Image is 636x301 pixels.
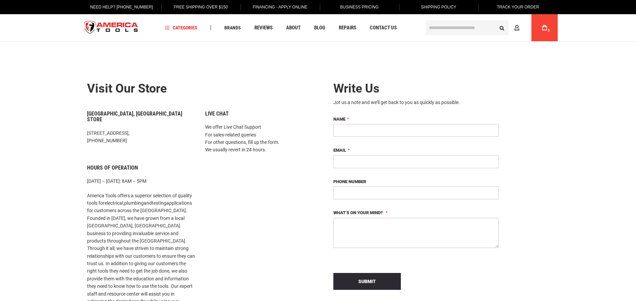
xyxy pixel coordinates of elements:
span: Categories [165,25,197,30]
span: What’s on your mind? [333,210,383,215]
div: Jot us a note and we’ll get back to you as quickly as possible. [333,99,499,106]
a: 0 [538,14,551,41]
a: Categories [162,23,200,32]
a: Reviews [251,23,276,32]
a: testing [152,200,166,206]
a: store logo [79,15,144,41]
span: Blog [314,25,325,30]
h6: Live Chat [205,111,313,117]
span: Name [333,117,345,122]
a: Brands [221,23,244,32]
button: Submit [333,273,401,290]
span: About [286,25,301,30]
a: Contact Us [367,23,400,32]
h6: [GEOGRAPHIC_DATA], [GEOGRAPHIC_DATA] Store [87,111,195,123]
h2: Visit our store [87,82,313,96]
p: [STREET_ADDRESS], [PHONE_NUMBER] [87,129,195,145]
span: Submit [358,279,376,284]
span: Repairs [339,25,356,30]
span: Phone Number [333,179,366,184]
span: Write Us [333,81,380,96]
h6: Hours of Operation [87,165,195,171]
a: About [283,23,304,32]
p: We offer Live Chat Support For sales-related queries For other questions, fill up the form. We us... [205,123,313,154]
span: 0 [548,29,550,32]
span: Shipping Policy [421,5,457,9]
span: Contact Us [370,25,397,30]
button: Search [496,21,508,34]
a: electrical [105,200,123,206]
span: Reviews [254,25,273,30]
a: Repairs [336,23,359,32]
a: plumbing [124,200,144,206]
span: Email [333,148,346,153]
span: Brands [224,25,241,30]
p: [DATE] – [DATE]: 8AM – 5PM [87,177,195,185]
img: America Tools [79,15,144,41]
a: Blog [311,23,328,32]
